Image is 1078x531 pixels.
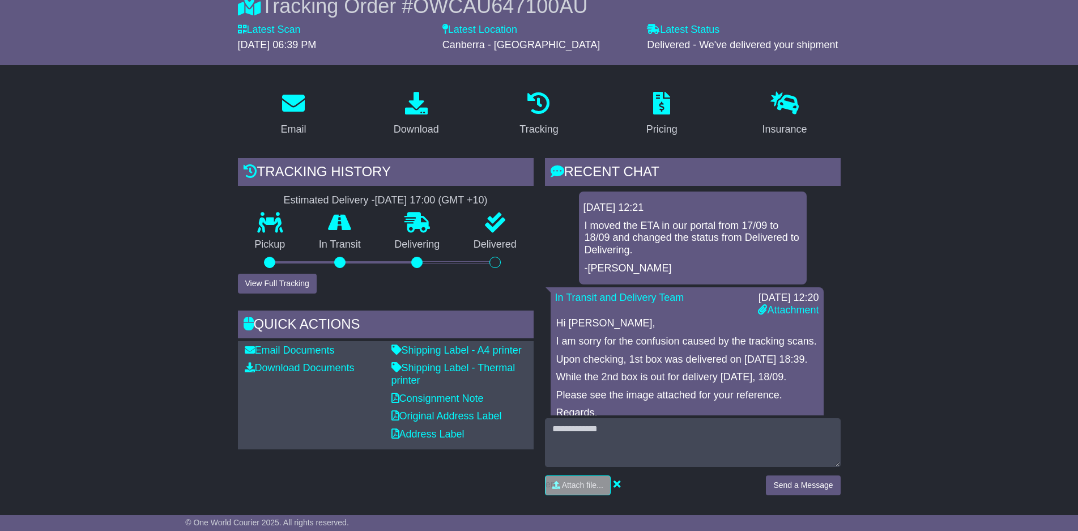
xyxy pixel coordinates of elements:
[639,88,685,141] a: Pricing
[238,239,302,251] p: Pickup
[375,194,488,207] div: [DATE] 17:00 (GMT +10)
[755,88,815,141] a: Insurance
[238,39,317,50] span: [DATE] 06:39 PM
[556,407,818,419] p: Regards,
[519,122,558,137] div: Tracking
[758,304,819,316] a: Attachment
[391,410,502,422] a: Original Address Label
[245,362,355,373] a: Download Documents
[238,24,301,36] label: Latest Scan
[394,122,439,137] div: Download
[457,239,534,251] p: Delivered
[391,428,465,440] a: Address Label
[556,354,818,366] p: Upon checking, 1st box was delivered on [DATE] 18:39.
[762,122,807,137] div: Insurance
[378,239,457,251] p: Delivering
[442,39,600,50] span: Canberra - [GEOGRAPHIC_DATA]
[556,317,818,330] p: Hi [PERSON_NAME],
[646,122,678,137] div: Pricing
[545,158,841,189] div: RECENT CHAT
[386,88,446,141] a: Download
[238,311,534,341] div: Quick Actions
[766,475,840,495] button: Send a Message
[585,262,801,275] p: -[PERSON_NAME]
[512,88,565,141] a: Tracking
[273,88,313,141] a: Email
[238,194,534,207] div: Estimated Delivery -
[185,518,349,527] span: © One World Courier 2025. All rights reserved.
[556,335,818,348] p: I am sorry for the confusion caused by the tracking scans.
[556,389,818,402] p: Please see the image attached for your reference.
[391,345,522,356] a: Shipping Label - A4 printer
[647,39,838,50] span: Delivered - We've delivered your shipment
[391,362,515,386] a: Shipping Label - Thermal printer
[238,158,534,189] div: Tracking history
[555,292,684,303] a: In Transit and Delivery Team
[585,220,801,257] p: I moved the ETA in our portal from 17/09 to 18/09 and changed the status from Delivered to Delive...
[583,202,802,214] div: [DATE] 12:21
[238,274,317,294] button: View Full Tracking
[245,345,335,356] a: Email Documents
[280,122,306,137] div: Email
[391,393,484,404] a: Consignment Note
[302,239,378,251] p: In Transit
[442,24,517,36] label: Latest Location
[556,371,818,384] p: While the 2nd box is out for delivery [DATE], 18/09.
[647,24,719,36] label: Latest Status
[758,292,819,304] div: [DATE] 12:20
